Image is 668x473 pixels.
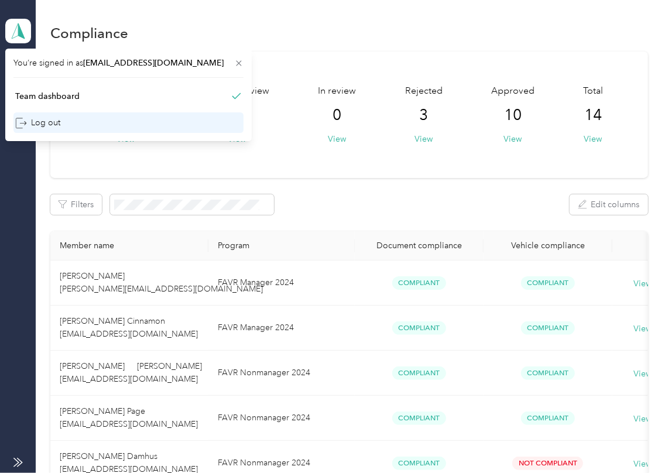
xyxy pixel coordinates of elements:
div: Vehicle compliance [493,241,603,251]
td: FAVR Manager 2024 [208,261,355,306]
span: Compliant [392,457,446,470]
span: In review [318,84,357,98]
th: Program [208,231,355,261]
span: Total [583,84,603,98]
th: Member name [50,231,208,261]
span: Compliant [392,412,446,425]
span: Compliant [392,276,446,290]
span: Not Compliant [512,457,583,470]
span: [EMAIL_ADDRESS][DOMAIN_NAME] [83,58,224,68]
h1: Compliance [50,27,128,39]
button: View [584,133,602,145]
span: 10 [504,106,522,125]
span: Compliant [521,276,575,290]
span: 0 [333,106,342,125]
td: FAVR Manager 2024 [208,306,355,351]
span: Compliant [392,321,446,335]
span: Compliant [392,366,446,380]
td: FAVR Nonmanager 2024 [208,396,355,441]
span: [PERSON_NAME] [PERSON_NAME][EMAIL_ADDRESS][DOMAIN_NAME] [60,271,263,294]
button: View [328,133,347,145]
span: Compliant [521,412,575,425]
span: Approved [491,84,535,98]
div: Document compliance [364,241,474,251]
iframe: Everlance-gr Chat Button Frame [602,407,668,473]
div: Team dashboard [15,90,80,102]
span: Compliant [521,366,575,380]
span: Rejected [405,84,443,98]
span: [PERSON_NAME] [PERSON_NAME] [EMAIL_ADDRESS][DOMAIN_NAME] [60,361,202,384]
span: [PERSON_NAME] Cinnamon [EMAIL_ADDRESS][DOMAIN_NAME] [60,316,198,339]
span: 14 [584,106,602,125]
div: Log out [15,116,60,129]
button: View [414,133,433,145]
td: FAVR Nonmanager 2024 [208,351,355,396]
span: 3 [419,106,428,125]
span: [PERSON_NAME] Page [EMAIL_ADDRESS][DOMAIN_NAME] [60,406,198,429]
button: View [503,133,522,145]
button: Filters [50,194,102,215]
span: You’re signed in as [13,57,244,69]
span: Compliant [521,321,575,335]
button: Edit columns [570,194,648,215]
